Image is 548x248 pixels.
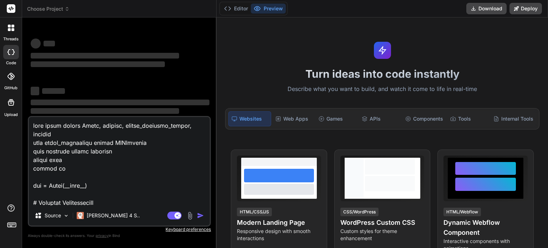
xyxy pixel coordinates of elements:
[402,111,446,126] div: Components
[221,85,544,94] p: Describe what you want to build, and watch it come to life in real-time
[466,3,507,14] button: Download
[340,228,425,242] p: Custom styles for theme enhancement
[509,3,542,14] button: Deploy
[4,85,17,91] label: GitHub
[6,60,16,66] label: code
[28,227,211,232] p: Keyboard preferences
[251,4,286,14] button: Preview
[359,111,401,126] div: APIs
[221,4,251,14] button: Editor
[273,111,314,126] div: Web Apps
[237,228,321,242] p: Responsive design with smooth interactions
[443,208,481,216] div: HTML/Webflow
[447,111,489,126] div: Tools
[31,87,39,95] span: ‌
[31,100,209,105] span: ‌
[96,233,108,238] span: privacy
[221,67,544,80] h1: Turn ideas into code instantly
[77,212,84,219] img: Claude 4 Sonnet
[31,39,41,49] span: ‌
[186,212,194,220] img: attachment
[237,218,321,228] h4: Modern Landing Page
[45,212,61,219] p: Source
[31,53,179,59] span: ‌
[316,111,357,126] div: Games
[27,5,70,12] span: Choose Project
[340,208,379,216] div: CSS/WordPress
[340,218,425,228] h4: WordPress Custom CSS
[44,41,55,46] span: ‌
[63,213,69,219] img: Pick Models
[4,112,18,118] label: Upload
[443,218,528,238] h4: Dynamic Webflow Component
[228,111,271,126] div: Websites
[491,111,536,126] div: Internal Tools
[237,208,272,216] div: HTML/CSS/JS
[31,61,165,67] span: ‌
[28,232,211,239] p: Always double-check its answers. Your in Bind
[3,36,19,42] label: threads
[197,212,204,219] img: icon
[42,88,65,94] span: ‌
[31,108,179,114] span: ‌
[29,117,210,206] textarea: lore ipsum dolors Ametc, adipisc, elitse_doeiusmo_tempor, incidid utla etdol_magnaaliqu enimad MI...
[87,212,140,219] p: [PERSON_NAME] 4 S..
